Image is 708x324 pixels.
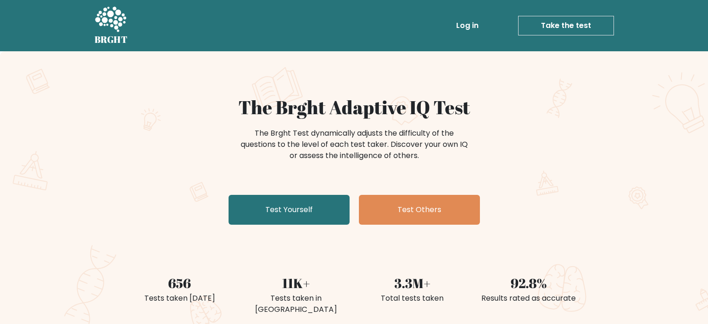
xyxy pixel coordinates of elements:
div: 11K+ [243,273,349,293]
a: Take the test [518,16,614,35]
a: Test Yourself [229,195,350,225]
div: Tests taken in [GEOGRAPHIC_DATA] [243,293,349,315]
a: Log in [452,16,482,35]
div: 656 [127,273,232,293]
div: 92.8% [476,273,581,293]
h5: BRGHT [94,34,128,45]
div: The Brght Test dynamically adjusts the difficulty of the questions to the level of each test take... [238,128,471,161]
h1: The Brght Adaptive IQ Test [127,96,581,118]
a: Test Others [359,195,480,225]
a: BRGHT [94,4,128,48]
div: Total tests taken [360,293,465,304]
div: 3.3M+ [360,273,465,293]
div: Results rated as accurate [476,293,581,304]
div: Tests taken [DATE] [127,293,232,304]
